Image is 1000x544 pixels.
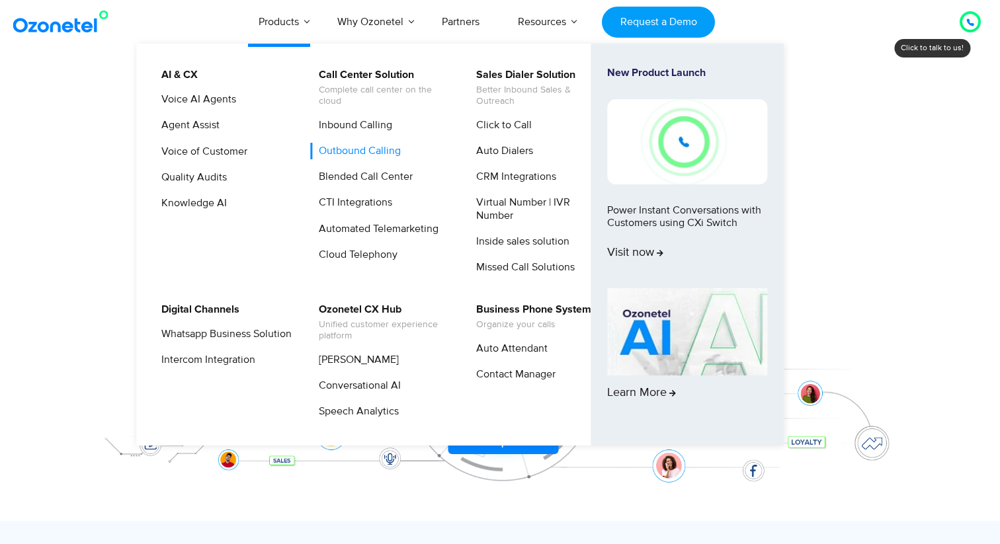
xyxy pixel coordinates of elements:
[310,67,451,109] a: Call Center SolutionComplete call center on the cloud
[153,67,200,83] a: AI & CX
[319,85,449,107] span: Complete call center on the cloud
[476,85,606,107] span: Better Inbound Sales & Outreach
[468,233,571,250] a: Inside sales solution
[87,182,913,197] div: Turn every conversation into a growth engine for your enterprise.
[153,91,238,108] a: Voice AI Agents
[468,117,534,134] a: Click to Call
[310,221,440,237] a: Automated Telemarketing
[607,288,767,423] a: Learn More
[153,301,241,318] a: Digital Channels
[602,7,715,38] a: Request a Demo
[310,352,401,368] a: [PERSON_NAME]
[310,301,451,344] a: Ozonetel CX HubUnified customer experience platform
[153,195,229,212] a: Knowledge AI
[153,352,257,368] a: Intercom Integration
[310,377,403,394] a: Conversational AI
[468,143,535,159] a: Auto Dialers
[607,67,767,283] a: New Product LaunchPower Instant Conversations with Customers using CXi SwitchVisit now
[87,84,913,126] div: Orchestrate Intelligent
[310,403,401,420] a: Speech Analytics
[468,67,608,109] a: Sales Dialer SolutionBetter Inbound Sales & Outreach
[468,194,608,223] a: Virtual Number | IVR Number
[310,143,403,159] a: Outbound Calling
[607,386,676,401] span: Learn More
[468,340,550,357] a: Auto Attendant
[468,259,577,276] a: Missed Call Solutions
[310,247,399,263] a: Cloud Telephony
[153,169,229,186] a: Quality Audits
[607,246,663,260] span: Visit now
[87,118,913,182] div: Customer Experiences
[476,319,591,330] span: Organize your calls
[310,169,415,185] a: Blended Call Center
[319,319,449,342] span: Unified customer experience platform
[468,366,558,383] a: Contact Manager
[468,301,593,332] a: Business Phone SystemOrganize your calls
[310,117,394,134] a: Inbound Calling
[153,143,249,160] a: Voice of Customer
[310,194,394,211] a: CTI Integrations
[607,288,767,375] img: AI
[153,326,294,342] a: Whatsapp Business Solution
[468,169,558,185] a: CRM Integrations
[607,99,767,184] img: New-Project-17.png
[153,117,222,134] a: Agent Assist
